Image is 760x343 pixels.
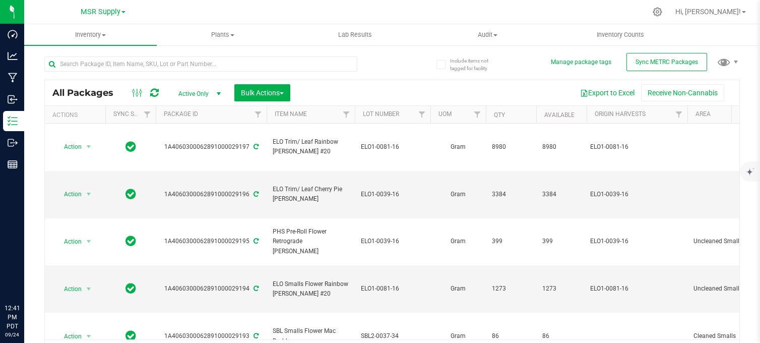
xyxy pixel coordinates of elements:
[24,24,157,45] a: Inventory
[492,331,530,341] span: 86
[83,140,95,154] span: select
[693,237,757,246] span: Uncleaned Smalls
[414,106,430,123] a: Filter
[469,106,486,123] a: Filter
[273,185,349,204] span: ELO Trim/ Leaf Cherry Pie [PERSON_NAME]
[542,142,581,152] span: 8980
[8,94,18,104] inline-svg: Inbound
[234,84,290,101] button: Bulk Actions
[139,106,156,123] a: Filter
[542,284,581,294] span: 1273
[125,187,136,201] span: In Sync
[8,138,18,148] inline-svg: Outbound
[113,110,152,118] a: Sync Status
[83,282,95,296] span: select
[361,190,424,199] span: ELO1-0039-16
[83,235,95,249] span: select
[693,284,757,294] span: Uncleaned Smalls
[641,84,724,101] button: Receive Non-Cannabis
[154,142,268,152] div: 1A4060300062891000029197
[44,56,357,72] input: Search Package ID, Item Name, SKU, Lot or Part Number...
[24,30,157,39] span: Inventory
[8,51,18,61] inline-svg: Analytics
[492,237,530,246] span: 399
[542,237,581,246] span: 399
[154,190,268,199] div: 1A4060300062891000029196
[154,331,268,341] div: 1A4060300062891000029193
[583,30,658,39] span: Inventory Counts
[492,284,530,294] span: 1273
[636,59,698,66] span: Sync METRC Packages
[55,187,82,201] span: Action
[574,84,641,101] button: Export to Excel
[361,237,424,246] span: ELO1-0039-16
[154,237,268,246] div: 1A4060300062891000029195
[693,331,757,341] span: Cleaned Smalls
[275,110,307,118] a: Item Name
[125,329,136,343] span: In Sync
[10,262,40,293] iframe: Resource center
[289,24,422,45] a: Lab Results
[436,142,480,152] span: Gram
[55,282,82,296] span: Action
[252,191,259,198] span: Sync from Compliance System
[8,159,18,169] inline-svg: Reports
[438,110,452,118] a: UOM
[492,190,530,199] span: 3384
[250,106,267,123] a: Filter
[436,284,480,294] span: Gram
[164,110,198,118] a: Package ID
[450,57,500,72] span: Include items not tagged for facility
[675,8,741,16] span: Hi, [PERSON_NAME]!
[252,285,259,292] span: Sync from Compliance System
[590,190,684,199] div: Value 1: ELO1-0039-16
[436,237,480,246] span: Gram
[338,106,355,123] a: Filter
[590,284,684,294] div: Value 1: ELO1-0081-16
[125,281,136,296] span: In Sync
[590,142,684,152] div: Value 1: ELO1-0081-16
[5,331,20,338] p: 09/24
[421,24,554,45] a: Audit
[52,111,101,119] div: Actions
[273,137,349,156] span: ELO Trim/ Leaf Rainbow [PERSON_NAME] #20
[154,284,268,294] div: 1A4060300062891000029194
[494,111,505,119] a: Qty
[273,279,349,299] span: ELO Smalls Flower Rainbow [PERSON_NAME] #20
[671,106,687,123] a: Filter
[125,140,136,154] span: In Sync
[55,140,82,154] span: Action
[361,142,424,152] span: ELO1-0081-16
[8,116,18,126] inline-svg: Inventory
[436,331,480,341] span: Gram
[551,58,611,67] button: Manage package tags
[363,110,399,118] a: Lot Number
[542,331,581,341] span: 86
[252,332,259,339] span: Sync from Compliance System
[361,331,424,341] span: SBL2-0037-34
[83,187,95,201] span: select
[273,227,349,256] span: PHS Pre-Roll Flower Retrograde [PERSON_NAME]
[554,24,686,45] a: Inventory Counts
[422,30,553,39] span: Audit
[695,110,711,118] a: Area
[52,87,123,98] span: All Packages
[595,110,646,118] a: Origin Harvests
[157,30,289,39] span: Plants
[55,235,82,249] span: Action
[626,53,707,71] button: Sync METRC Packages
[651,7,664,17] div: Manage settings
[5,304,20,331] p: 12:41 PM PDT
[157,24,289,45] a: Plants
[252,143,259,150] span: Sync from Compliance System
[492,142,530,152] span: 8980
[252,238,259,245] span: Sync from Compliance System
[81,8,120,16] span: MSR Supply
[544,111,575,119] a: Available
[325,30,386,39] span: Lab Results
[542,190,581,199] span: 3384
[436,190,480,199] span: Gram
[8,29,18,39] inline-svg: Dashboard
[241,89,284,97] span: Bulk Actions
[361,284,424,294] span: ELO1-0081-16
